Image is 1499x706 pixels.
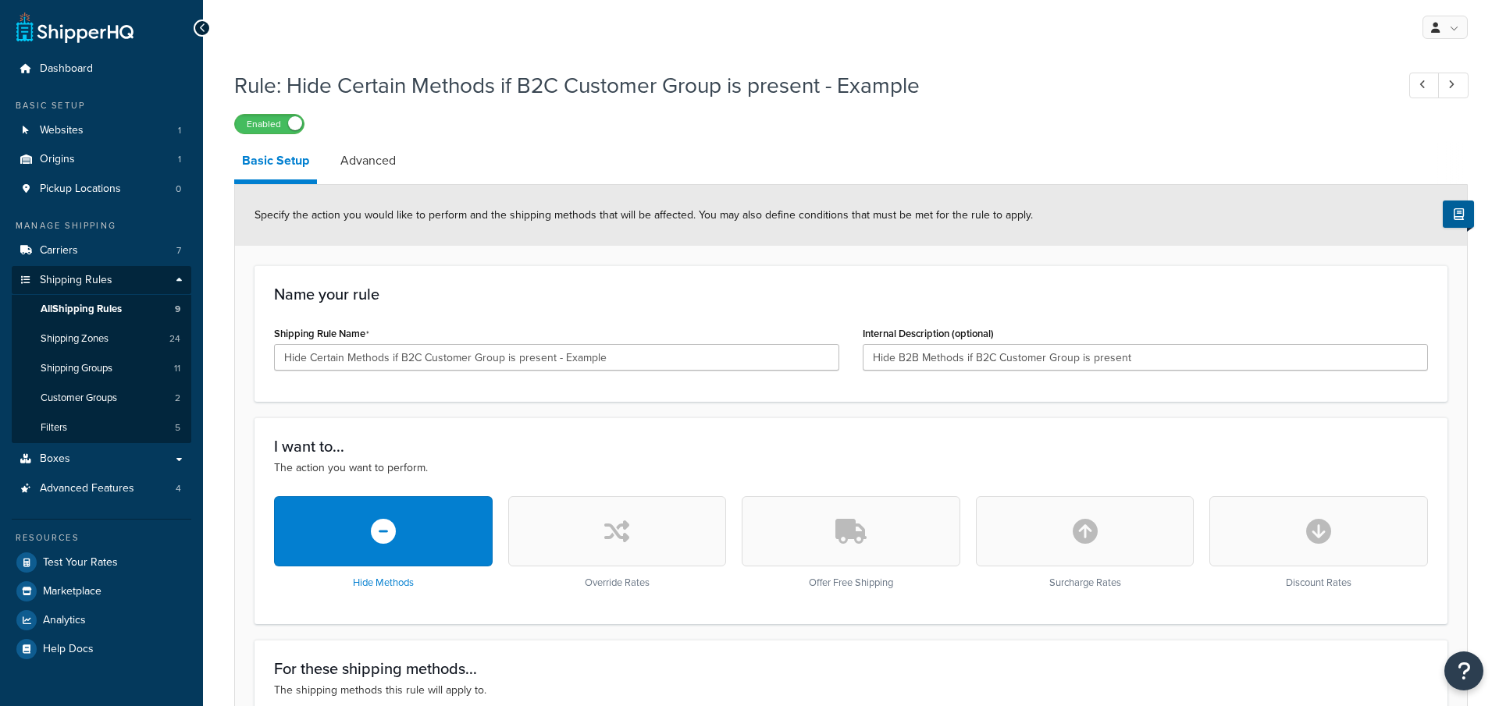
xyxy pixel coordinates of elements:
a: AllShipping Rules9 [12,295,191,324]
a: Basic Setup [234,142,317,184]
div: Basic Setup [12,99,191,112]
span: Pickup Locations [40,183,121,196]
button: Open Resource Center [1444,651,1483,690]
li: Carriers [12,236,191,265]
div: Override Rates [508,496,727,589]
div: Offer Free Shipping [742,496,960,589]
div: Hide Methods [274,496,493,589]
label: Internal Description (optional) [863,328,994,339]
a: Next Record [1438,73,1469,98]
li: Pickup Locations [12,175,191,204]
a: Advanced Features4 [12,474,191,503]
a: Shipping Groups11 [12,354,191,383]
a: Help Docs [12,635,191,663]
li: Shipping Zones [12,325,191,353]
span: Websites [40,124,84,137]
span: 9 [175,303,180,316]
span: 4 [176,482,181,495]
span: 7 [176,244,181,257]
a: Dashboard [12,55,191,83]
div: Resources [12,531,191,545]
li: Customer Groups [12,384,191,413]
span: Marketplace [43,585,101,598]
span: 5 [175,421,180,435]
a: Customer Groups2 [12,384,191,413]
span: Advanced Features [40,482,134,495]
span: Specify the action you would like to perform and the shipping methods that will be affected. You ... [255,207,1033,223]
span: Shipping Zones [41,332,109,346]
span: All Shipping Rules [41,303,122,316]
p: The action you want to perform. [274,459,1428,477]
label: Enabled [235,115,304,133]
label: Shipping Rule Name [274,328,369,340]
span: Dashboard [40,62,93,76]
span: 24 [169,332,180,346]
div: Surcharge Rates [976,496,1195,589]
span: Analytics [43,614,86,627]
p: The shipping methods this rule will apply to. [274,682,1428,699]
li: Shipping Rules [12,266,191,444]
a: Analytics [12,606,191,634]
h3: I want to... [274,438,1428,455]
span: Test Your Rates [43,556,118,569]
a: Test Your Rates [12,548,191,577]
li: Origins [12,145,191,174]
li: Shipping Groups [12,354,191,383]
span: Customer Groups [41,392,117,405]
h3: Name your rule [274,286,1428,303]
li: Filters [12,413,191,442]
span: 0 [176,183,181,196]
span: 11 [174,362,180,375]
span: Filters [41,421,67,435]
span: 1 [178,153,181,166]
a: Marketplace [12,577,191,605]
a: Shipping Rules [12,266,191,295]
li: Advanced Features [12,474,191,503]
a: Origins1 [12,145,191,174]
span: Carriers [40,244,78,257]
div: Discount Rates [1209,496,1428,589]
h1: Rule: Hide Certain Methods if B2C Customer Group is present - Example [234,70,1380,101]
div: Manage Shipping [12,219,191,232]
a: Websites1 [12,116,191,145]
a: Shipping Zones24 [12,325,191,353]
a: Previous Record [1409,73,1440,98]
span: 1 [178,124,181,137]
a: Pickup Locations0 [12,175,191,204]
button: Show Help Docs [1443,200,1474,228]
span: Boxes [40,452,70,466]
span: Shipping Groups [41,362,112,375]
span: Help Docs [43,643,94,656]
h3: For these shipping methods... [274,660,1428,677]
span: Shipping Rules [40,274,112,287]
span: Origins [40,153,75,166]
a: Carriers7 [12,236,191,265]
li: Websites [12,116,191,145]
a: Advanced [333,142,404,179]
span: 2 [175,392,180,405]
a: Boxes [12,445,191,474]
a: Filters5 [12,413,191,442]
